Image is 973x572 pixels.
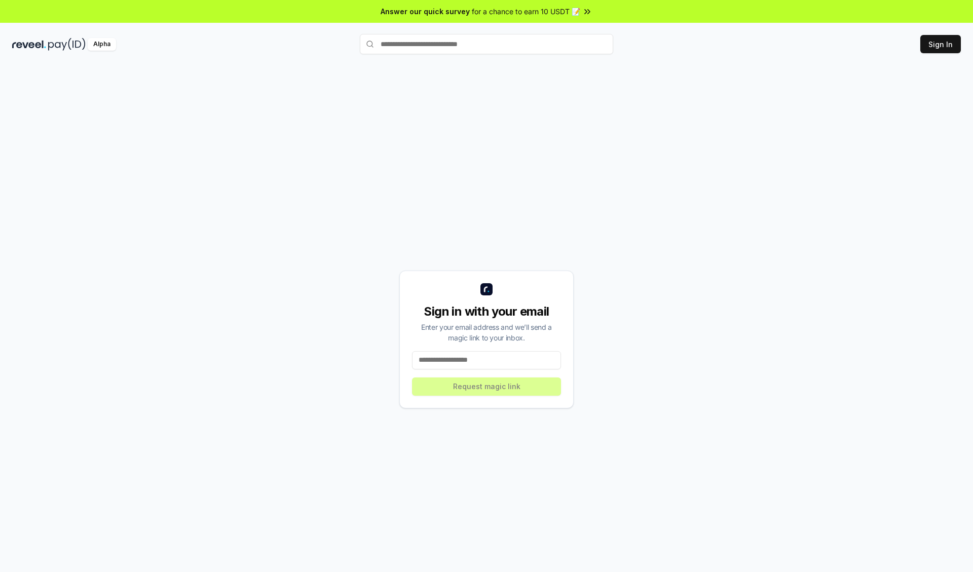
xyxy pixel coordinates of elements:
div: Sign in with your email [412,303,561,320]
img: reveel_dark [12,38,46,51]
span: Answer our quick survey [381,6,470,17]
div: Alpha [88,38,116,51]
button: Sign In [920,35,961,53]
img: logo_small [480,283,493,295]
div: Enter your email address and we’ll send a magic link to your inbox. [412,322,561,343]
img: pay_id [48,38,86,51]
span: for a chance to earn 10 USDT 📝 [472,6,580,17]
